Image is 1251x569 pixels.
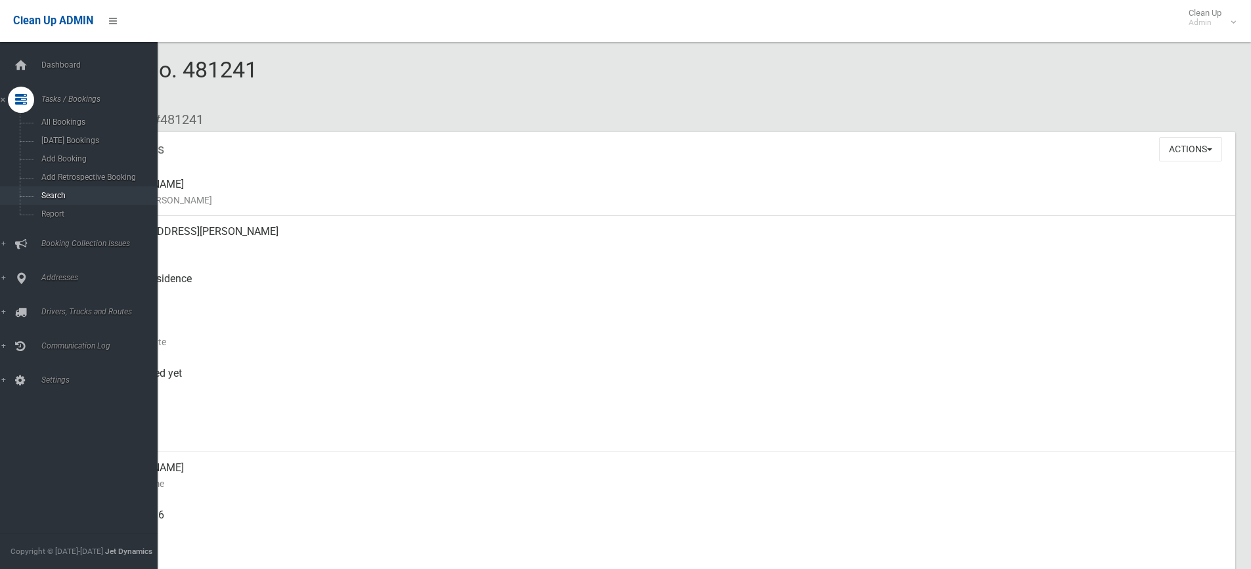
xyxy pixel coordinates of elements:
[105,216,1225,263] div: [STREET_ADDRESS][PERSON_NAME]
[105,240,1225,255] small: Address
[105,358,1225,405] div: Not collected yet
[37,136,156,145] span: [DATE] Bookings
[105,169,1225,216] div: [PERSON_NAME]
[105,452,1225,499] div: [PERSON_NAME]
[105,405,1225,452] div: [DATE]
[37,239,167,248] span: Booking Collection Issues
[1182,8,1235,28] span: Clean Up
[143,108,204,132] li: #481241
[1189,18,1221,28] small: Admin
[105,192,1225,208] small: Name of [PERSON_NAME]
[105,499,1225,547] div: 0420287336
[37,95,167,104] span: Tasks / Bookings
[37,209,156,219] span: Report
[1159,137,1222,161] button: Actions
[11,547,103,556] span: Copyright © [DATE]-[DATE]
[105,310,1225,358] div: [DATE]
[105,263,1225,310] div: Front of Residence
[37,273,167,282] span: Addresses
[37,117,156,127] span: All Bookings
[37,154,156,163] span: Add Booking
[58,56,257,108] span: Booking No. 481241
[37,341,167,350] span: Communication Log
[105,334,1225,350] small: Collection Date
[105,381,1225,397] small: Collected At
[37,191,156,200] span: Search
[37,307,167,316] span: Drivers, Trucks and Routes
[105,476,1225,492] small: Contact Name
[37,173,156,182] span: Add Retrospective Booking
[105,429,1225,444] small: Zone
[105,287,1225,303] small: Pickup Point
[105,523,1225,539] small: Mobile
[37,60,167,70] span: Dashboard
[13,14,93,27] span: Clean Up ADMIN
[105,547,152,556] strong: Jet Dynamics
[37,375,167,385] span: Settings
